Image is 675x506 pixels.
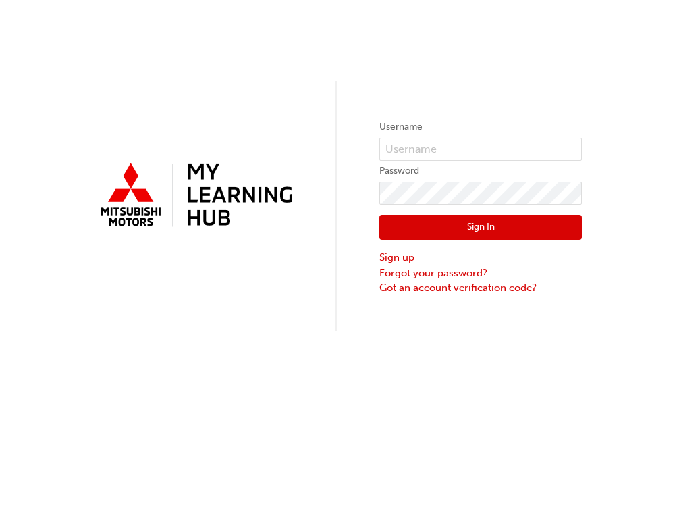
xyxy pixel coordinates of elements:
img: mmal [93,157,296,234]
a: Forgot your password? [379,265,582,281]
label: Username [379,119,582,135]
a: Sign up [379,250,582,265]
label: Password [379,163,582,179]
a: Got an account verification code? [379,280,582,296]
button: Sign In [379,215,582,241]
input: Username [379,138,582,161]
